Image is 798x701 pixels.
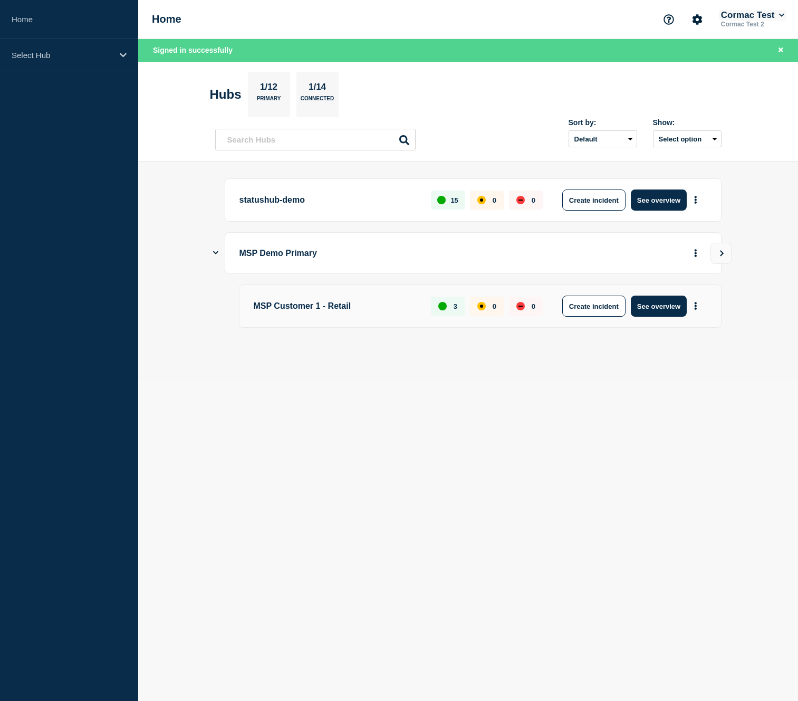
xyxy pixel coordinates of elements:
[532,196,535,204] p: 0
[631,190,687,211] button: See overview
[301,96,334,107] p: Connected
[477,302,486,310] div: affected
[213,249,218,257] button: Show Connected Hubs
[257,96,281,107] p: Primary
[689,243,703,263] button: More actions
[210,87,242,102] h2: Hubs
[569,118,637,127] div: Sort by:
[239,190,419,211] p: statushub-demo
[562,296,626,317] button: Create incident
[653,130,722,147] button: Select option
[438,302,447,310] div: up
[689,191,703,210] button: More actions
[256,82,281,96] p: 1/12
[710,243,732,264] button: View
[569,130,637,147] select: Sort by
[532,302,535,310] p: 0
[153,46,233,54] span: Signed in successfully
[12,51,113,60] p: Select Hub
[653,118,722,127] div: Show:
[689,297,703,316] button: More actions
[493,302,496,310] p: 0
[562,190,626,211] button: Create incident
[516,302,525,310] div: down
[477,196,486,204] div: affected
[152,13,181,25] h1: Home
[437,196,446,204] div: up
[304,82,330,96] p: 1/14
[516,196,525,204] div: down
[719,21,786,28] p: Cormac Test 2
[239,243,531,263] p: MSP Demo Primary
[254,296,419,317] p: MSP Customer 1 - Retail
[450,196,458,204] p: 15
[631,296,687,317] button: See overview
[215,129,416,150] input: Search Hubs
[719,10,786,21] button: Cormac Test
[658,8,680,31] button: Support
[454,302,457,310] p: 3
[493,196,496,204] p: 0
[774,44,787,56] button: Close banner
[686,8,708,31] button: Account settings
